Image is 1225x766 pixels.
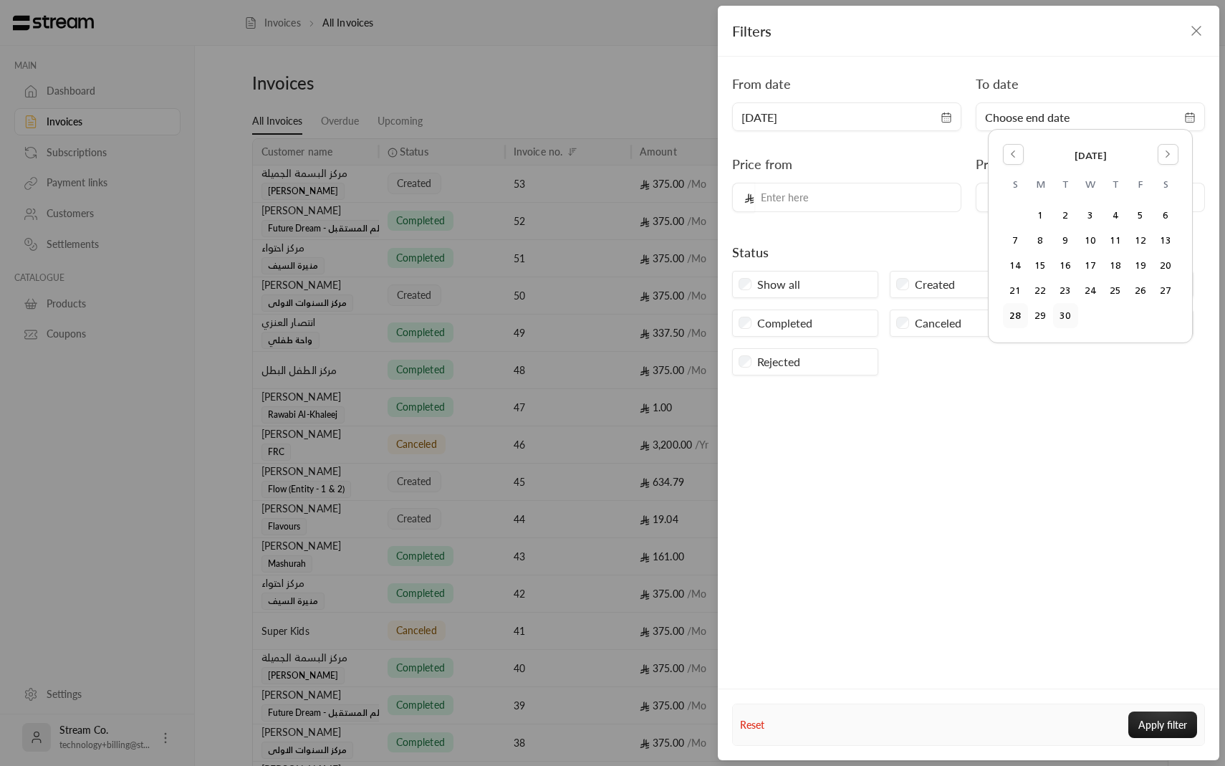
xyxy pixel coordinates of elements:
button: Today, Sunday, September 28th, 2025 [1004,304,1027,327]
button: Tuesday, September 9th, 2025 [1054,229,1077,252]
table: September 2025 [1003,177,1178,328]
button: Tuesday, September 16th, 2025 [1054,254,1077,277]
th: Saturday [1153,177,1178,203]
label: Price to [976,154,1021,174]
button: Monday, September 15th, 2025 [1029,254,1052,277]
button: Go to the Next Month [1158,144,1178,165]
button: Thursday, September 11th, 2025 [1104,229,1128,252]
label: Completed [757,315,812,332]
label: To date [976,74,1019,94]
span: Choose end date [985,109,1070,126]
th: Friday [1128,177,1153,203]
button: Tuesday, September 23rd, 2025 [1054,279,1077,302]
button: Monday, September 22nd, 2025 [1029,279,1052,302]
button: Saturday, September 6th, 2025 [1154,204,1178,227]
button: Wednesday, September 3rd, 2025 [1079,204,1102,227]
div: Status [732,242,769,262]
th: Wednesday [1078,177,1103,203]
input: Enter here [754,183,961,212]
span: Filters [732,22,772,39]
button: Friday, September 26th, 2025 [1129,279,1153,302]
button: Monday, September 1st, 2025 [1029,204,1052,227]
button: Thursday, September 4th, 2025 [1104,204,1128,227]
th: Monday [1028,177,1053,203]
button: Wednesday, September 17th, 2025 [1079,254,1102,277]
th: Tuesday [1053,177,1078,203]
label: Canceled [915,315,961,332]
button: Sunday, September 7th, 2025 [1004,229,1027,252]
button: Apply filter [1128,712,1197,738]
span: [DATE] [1075,148,1107,163]
button: Monday, September 29th, 2025 [1029,304,1052,327]
label: Rejected [757,353,800,370]
button: Monday, September 8th, 2025 [1029,229,1052,252]
label: Price from [732,154,792,174]
button: Sunday, September 14th, 2025 [1004,254,1027,277]
button: Saturday, September 13th, 2025 [1154,229,1178,252]
th: Sunday [1003,177,1028,203]
span: [DATE] [741,109,777,126]
button: Wednesday, September 24th, 2025 [1079,279,1102,302]
button: Friday, September 19th, 2025 [1129,254,1153,277]
button: Sunday, September 21st, 2025 [1004,279,1027,302]
button: Thursday, September 25th, 2025 [1104,279,1128,302]
label: Created [915,276,955,293]
button: Saturday, September 27th, 2025 [1154,279,1178,302]
button: Go to the Previous Month [1003,144,1024,165]
button: Thursday, September 18th, 2025 [1104,254,1128,277]
button: Saturday, September 20th, 2025 [1154,254,1178,277]
button: Reset [740,713,764,737]
button: Tuesday, September 30th, 2025 [1054,304,1077,327]
button: Tuesday, September 2nd, 2025 [1054,204,1077,227]
button: Friday, September 12th, 2025 [1129,229,1153,252]
button: Friday, September 5th, 2025 [1129,204,1153,227]
label: Show all [757,276,800,293]
th: Thursday [1103,177,1128,203]
button: Wednesday, September 10th, 2025 [1079,229,1102,252]
label: From date [732,74,791,94]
